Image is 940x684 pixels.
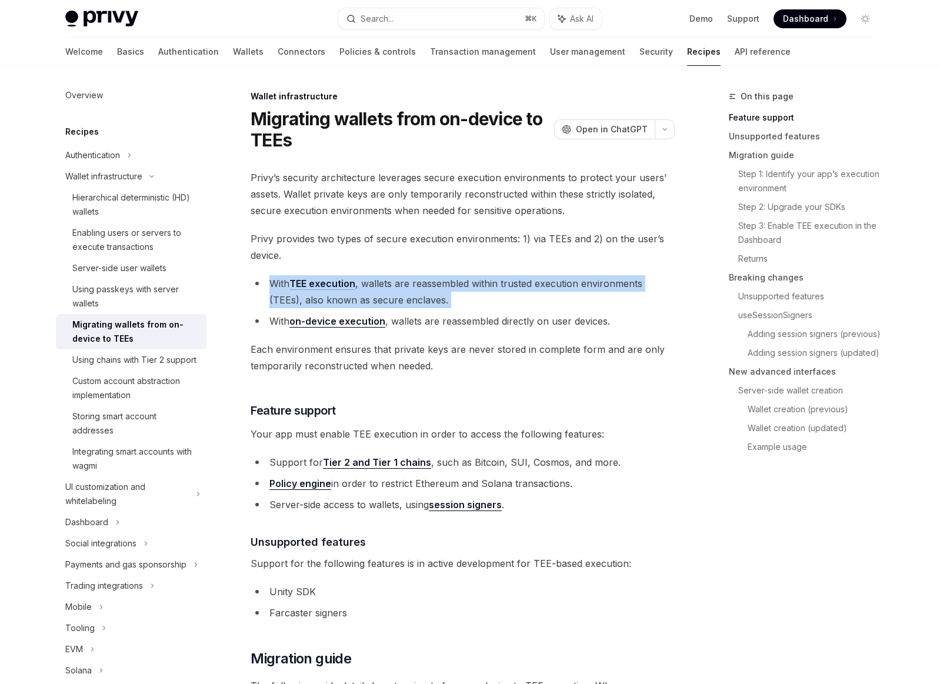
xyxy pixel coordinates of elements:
li: Server-side access to wallets, using . [251,496,675,513]
a: session signers [429,499,502,511]
div: Trading integrations [65,579,143,593]
div: Hierarchical deterministic (HD) wallets [72,191,199,219]
a: Using passkeys with server wallets [56,279,206,314]
a: Policy engine [269,478,331,490]
a: Wallet creation (updated) [748,419,884,438]
span: ⌘ K [525,14,537,24]
a: Wallet creation (previous) [748,400,884,419]
img: light logo [65,11,138,27]
a: Returns [738,249,884,268]
span: Your app must enable TEE execution in order to access the following features: [251,426,675,442]
a: Overview [56,85,206,106]
a: Hierarchical deterministic (HD) wallets [56,187,206,222]
a: Transaction management [430,38,536,66]
div: Enabling users or servers to execute transactions [72,226,199,254]
button: Toggle dark mode [856,9,875,28]
a: Dashboard [774,9,846,28]
div: Dashboard [65,515,108,529]
a: Step 1: Identify your app’s execution environment [738,165,884,198]
div: Overview [65,88,103,102]
a: Breaking changes [729,268,884,287]
a: Integrating smart accounts with wagmi [56,441,206,476]
li: in order to restrict Ethereum and Solana transactions. [251,475,675,492]
li: With , wallets are reassembled directly on user devices. [251,313,675,329]
span: Ask AI [570,13,594,25]
a: Server-side user wallets [56,258,206,279]
a: Tier 2 and Tier 1 chains [323,456,431,469]
a: Support [727,13,759,25]
a: Demo [689,13,713,25]
div: Server-side user wallets [72,261,166,275]
a: Migration guide [729,146,884,165]
div: UI customization and whitelabeling [65,480,189,508]
a: Unsupported features [738,287,884,306]
a: Adding session signers (updated) [748,343,884,362]
div: Wallet infrastructure [65,169,142,183]
a: Example usage [748,438,884,456]
a: Security [639,38,673,66]
div: Custom account abstraction implementation [72,374,199,402]
a: TEE execution [289,278,355,290]
span: Unsupported features [251,534,366,550]
span: Feature support [251,402,336,419]
div: Solana [65,663,92,678]
a: Feature support [729,108,884,127]
div: Using passkeys with server wallets [72,282,199,311]
div: Authentication [65,148,120,162]
span: Dashboard [783,13,828,25]
div: Tooling [65,621,95,635]
span: Migration guide [251,649,351,668]
li: Unity SDK [251,583,675,600]
span: Privy provides two types of secure execution environments: 1) via TEEs and 2) on the user’s device. [251,231,675,263]
div: Migrating wallets from on-device to TEEs [72,318,199,346]
a: Connectors [278,38,325,66]
a: New advanced interfaces [729,362,884,381]
a: Enabling users or servers to execute transactions [56,222,206,258]
div: Social integrations [65,536,136,550]
button: Open in ChatGPT [554,119,655,139]
div: Payments and gas sponsorship [65,558,186,572]
div: Search... [361,12,394,26]
li: With , wallets are reassembled within trusted execution environments (TEEs), also known as secure... [251,275,675,308]
a: Migrating wallets from on-device to TEEs [56,314,206,349]
h1: Migrating wallets from on-device to TEEs [251,108,549,151]
div: Storing smart account addresses [72,409,199,438]
a: Adding session signers (previous) [748,325,884,343]
a: Policies & controls [339,38,416,66]
span: Privy’s security architecture leverages secure execution environments to protect your users’ asse... [251,169,675,219]
a: Step 2: Upgrade your SDKs [738,198,884,216]
a: Storing smart account addresses [56,406,206,441]
span: On this page [741,89,794,104]
div: EVM [65,642,83,656]
a: Wallets [233,38,264,66]
a: Unsupported features [729,127,884,146]
div: Integrating smart accounts with wagmi [72,445,199,473]
div: Using chains with Tier 2 support [72,353,196,367]
a: on-device execution [289,315,385,328]
a: Custom account abstraction implementation [56,371,206,406]
li: Support for , such as Bitcoin, SUI, Cosmos, and more. [251,454,675,471]
a: Using chains with Tier 2 support [56,349,206,371]
a: User management [550,38,625,66]
li: Farcaster signers [251,605,675,621]
a: Welcome [65,38,103,66]
a: Server-side wallet creation [738,381,884,400]
div: Mobile [65,600,92,614]
div: Wallet infrastructure [251,91,675,102]
a: Authentication [158,38,219,66]
a: API reference [735,38,791,66]
span: Support for the following features is in active development for TEE-based execution: [251,555,675,572]
a: Step 3: Enable TEE execution in the Dashboard [738,216,884,249]
a: Basics [117,38,144,66]
button: Ask AI [550,8,602,29]
button: Search...⌘K [338,8,544,29]
span: Each environment ensures that private keys are never stored in complete form and are only tempora... [251,341,675,374]
span: Open in ChatGPT [576,124,648,135]
h5: Recipes [65,125,99,139]
a: useSessionSigners [738,306,884,325]
a: Recipes [687,38,721,66]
